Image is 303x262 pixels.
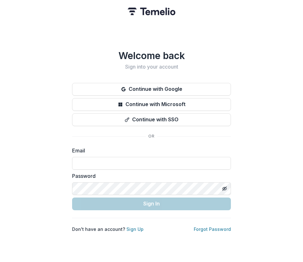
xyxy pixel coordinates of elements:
[72,64,231,70] h2: Sign into your account
[72,98,231,111] button: Continue with Microsoft
[128,8,175,15] img: Temelio
[219,184,230,194] button: Toggle password visibility
[72,226,144,232] p: Don't have an account?
[72,113,231,126] button: Continue with SSO
[72,172,227,180] label: Password
[72,147,227,154] label: Email
[72,50,231,61] h1: Welcome back
[194,226,231,232] a: Forgot Password
[72,83,231,96] button: Continue with Google
[126,226,144,232] a: Sign Up
[72,198,231,210] button: Sign In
